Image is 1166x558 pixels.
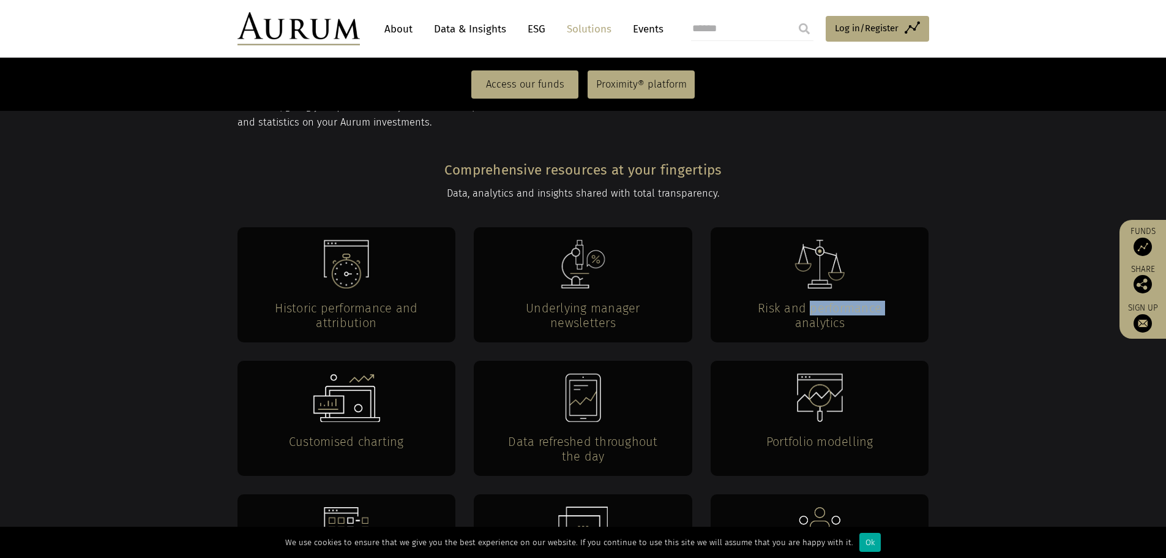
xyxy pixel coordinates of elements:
[444,162,722,178] strong: Comprehensive resources at your fingertips
[1126,265,1160,293] div: Share
[1126,226,1160,256] a: Funds
[471,70,578,99] a: Access our funds
[859,533,881,552] div: Ok
[1134,314,1152,333] img: Sign up to our newsletter
[826,16,929,42] a: Log in/Register
[835,21,899,36] span: Log in/Register
[428,18,512,40] a: Data & Insights
[735,434,905,449] h4: Portfolio modelling
[262,301,432,330] h4: Historic performance and attribution
[1126,303,1160,333] a: Sign up
[1134,238,1152,256] img: Access Funds
[792,17,817,41] input: Submit
[521,18,551,40] a: ESG
[561,18,618,40] a: Solutions
[378,18,419,40] a: About
[262,434,432,449] h4: Customised charting
[498,301,668,330] h4: Underlying manager newsletters
[735,301,905,330] h4: Risk and performance analytics
[588,70,695,99] a: Proximity® platform
[239,186,927,202] p: Data, analytics and insights shared with total transparency.
[237,12,360,45] img: Aurum
[498,434,668,464] h4: Data refreshed throughout the day
[627,18,663,40] a: Events
[1134,275,1152,293] img: Share this post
